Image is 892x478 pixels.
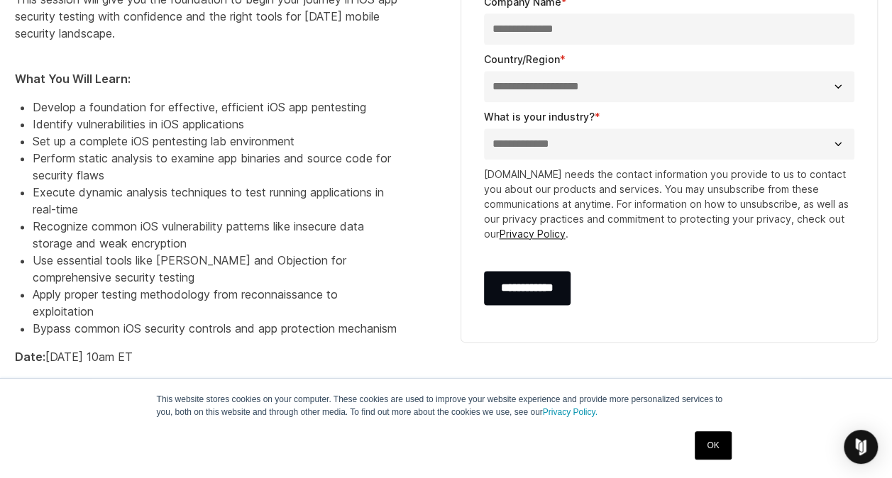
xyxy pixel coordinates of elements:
a: Privacy Policy [500,228,566,240]
div: Open Intercom Messenger [844,430,878,464]
p: [DOMAIN_NAME] needs the contact information you provide to us to contact you about our products a... [484,167,854,241]
p: This website stores cookies on your computer. These cookies are used to improve your website expe... [157,393,736,418]
li: Execute dynamic analysis techniques to test running applications in real-time [33,184,398,218]
strong: What You Will Learn: [15,72,131,86]
li: Recognize common iOS vulnerability patterns like insecure data storage and weak encryption [33,218,398,252]
li: Perform static analysis to examine app binaries and source code for security flaws [33,150,398,184]
li: Set up a complete iOS pentesting lab environment [33,133,398,150]
li: Bypass common iOS security controls and app protection mechanism [33,320,398,337]
li: Use essential tools like [PERSON_NAME] and Objection for comprehensive security testing [33,252,398,286]
a: Privacy Policy. [543,407,598,417]
h4: Speakers [15,377,398,398]
span: What is your industry? [484,111,595,123]
li: Identify vulnerabilities in iOS applications [33,116,398,133]
strong: Date: [15,350,45,364]
span: Country/Region [484,53,560,65]
li: Apply proper testing methodology from reconnaissance to exploitation [33,286,398,320]
p: [DATE] 10am ET [15,348,398,365]
a: OK [695,431,731,460]
li: Develop a foundation for effective, efficient iOS app pentesting [33,99,398,116]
